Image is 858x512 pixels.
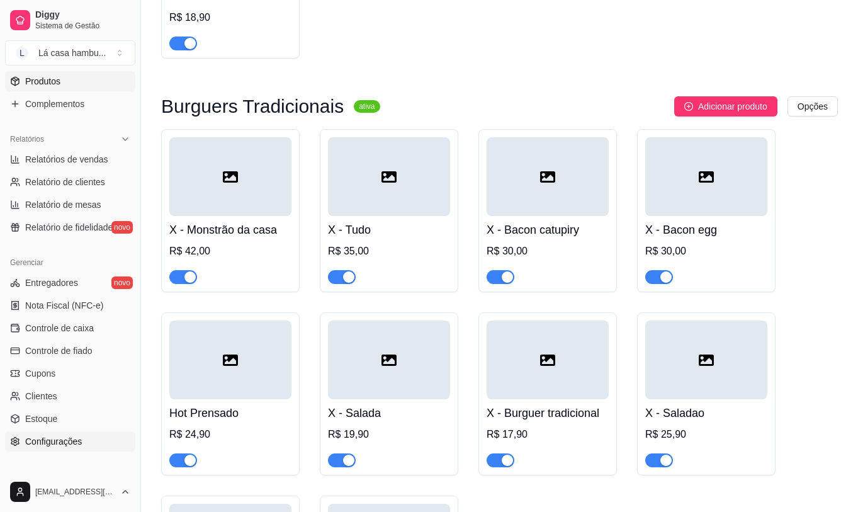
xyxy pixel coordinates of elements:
span: Nota Fiscal (NFC-e) [25,299,103,312]
a: Configurações [5,431,135,452]
a: Entregadoresnovo [5,273,135,293]
div: R$ 25,90 [645,427,767,442]
span: Cupons [25,367,55,380]
span: Relatórios de vendas [25,153,108,166]
a: Relatório de mesas [5,195,135,215]
span: Controle de caixa [25,322,94,334]
span: Relatório de clientes [25,176,105,188]
a: Nota Fiscal (NFC-e) [5,295,135,316]
div: Diggy [5,467,135,487]
a: Relatórios de vendas [5,149,135,169]
span: Clientes [25,390,57,402]
div: Gerenciar [5,253,135,273]
span: Sistema de Gestão [35,21,130,31]
div: R$ 30,00 [645,244,767,259]
button: Adicionar produto [674,96,777,117]
span: [EMAIL_ADDRESS][DOMAIN_NAME] [35,487,115,497]
h4: X - Tudo [328,221,450,239]
button: Select a team [5,40,135,65]
button: [EMAIL_ADDRESS][DOMAIN_NAME] [5,477,135,507]
div: R$ 24,90 [169,427,291,442]
div: Lá casa hambu ... [38,47,106,59]
span: plus-circle [684,102,693,111]
a: Relatório de clientes [5,172,135,192]
a: Controle de fiado [5,341,135,361]
div: R$ 30,00 [487,244,609,259]
div: R$ 35,00 [328,244,450,259]
a: DiggySistema de Gestão [5,5,135,35]
span: Entregadores [25,276,78,289]
span: Relatório de mesas [25,198,101,211]
h4: X - Monstrão da casa [169,221,291,239]
a: Controle de caixa [5,318,135,338]
span: Produtos [25,75,60,88]
h3: Burguers Tradicionais [161,99,344,114]
div: R$ 19,90 [328,427,450,442]
sup: ativa [354,100,380,113]
a: Estoque [5,409,135,429]
a: Produtos [5,71,135,91]
span: Configurações [25,435,82,448]
h4: X - Salada [328,404,450,422]
button: Opções [787,96,838,117]
h4: X - Saladao [645,404,767,422]
span: L [16,47,28,59]
a: Cupons [5,363,135,384]
span: Adicionar produto [698,100,767,113]
div: R$ 17,90 [487,427,609,442]
span: Complementos [25,98,84,110]
span: Controle de fiado [25,344,93,357]
a: Relatório de fidelidadenovo [5,217,135,237]
div: R$ 42,00 [169,244,291,259]
span: Estoque [25,412,57,425]
a: Clientes [5,386,135,406]
span: Diggy [35,9,130,21]
span: Relatório de fidelidade [25,221,113,234]
span: Opções [798,100,828,113]
div: R$ 18,90 [169,10,291,25]
span: Relatórios [10,134,44,144]
a: Complementos [5,94,135,114]
h4: X - Bacon egg [645,221,767,239]
h4: X - Bacon catupiry [487,221,609,239]
h4: Hot Prensado [169,404,291,422]
h4: X - Burguer tradicional [487,404,609,422]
